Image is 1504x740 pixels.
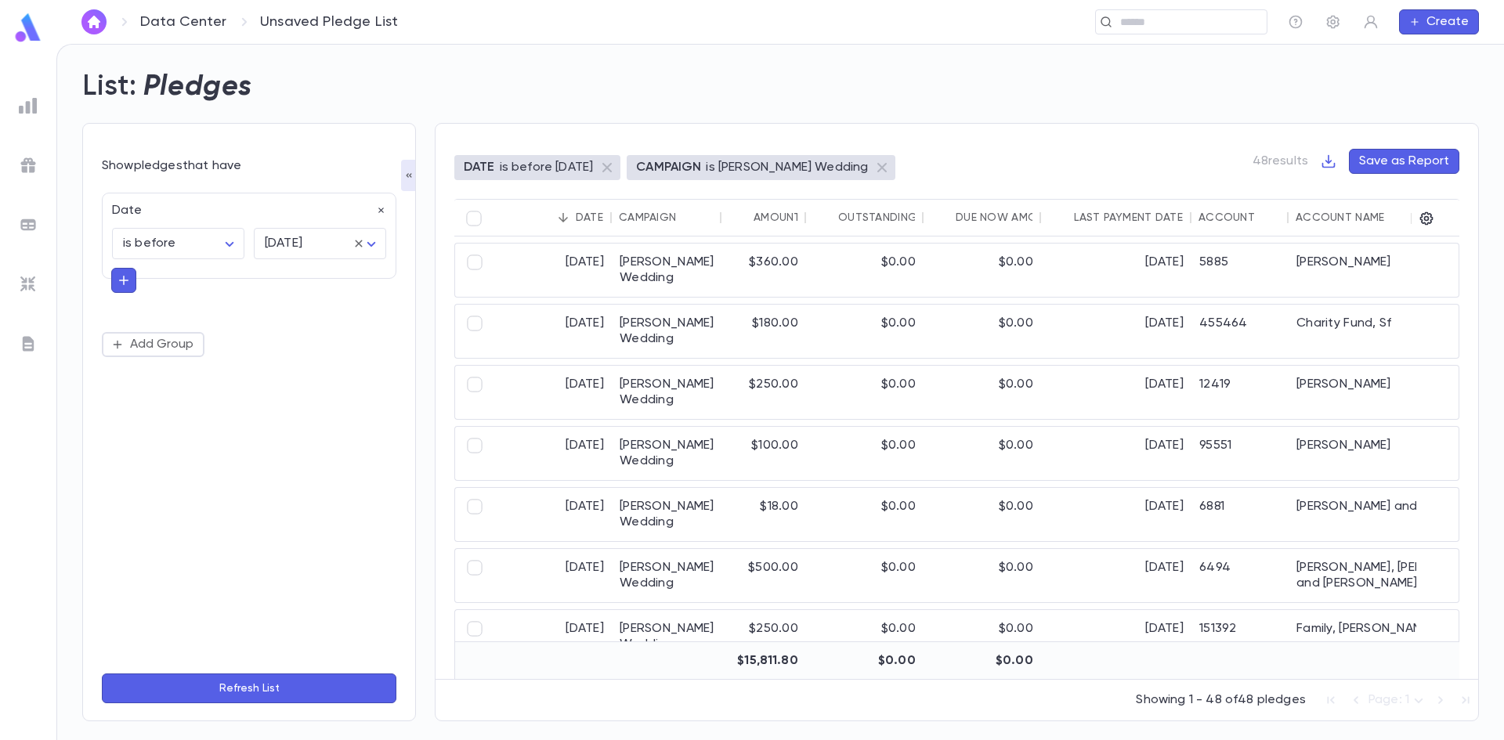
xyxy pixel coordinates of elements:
[19,215,38,234] img: batches_grey.339ca447c9d9533ef1741baa751efc33.svg
[754,211,801,224] div: Amount
[1198,211,1269,224] div: Account ID
[924,305,1041,358] div: $0.00
[1191,427,1289,480] div: 95551
[721,366,806,419] div: $250.00
[924,244,1041,297] div: $0.00
[1191,610,1289,663] div: 151392
[1041,549,1191,602] div: [DATE]
[612,610,721,663] div: [PERSON_NAME] Wedding
[806,305,924,358] div: $0.00
[464,160,495,175] p: DATE
[265,237,302,250] span: [DATE]
[612,549,721,602] div: [PERSON_NAME] Wedding
[102,673,396,703] button: Refresh List
[494,305,612,358] div: [DATE]
[636,160,701,175] p: CAMPAIGN
[924,642,1041,680] div: $0.00
[112,229,244,259] div: is before
[454,155,620,180] div: DATEis before [DATE]
[924,427,1041,480] div: $0.00
[619,211,676,224] div: Campaign
[1136,692,1305,708] p: Showing 1 - 48 of 48 pledges
[612,366,721,419] div: [PERSON_NAME] Wedding
[721,549,806,602] div: $500.00
[806,427,924,480] div: $0.00
[85,16,103,28] img: home_white.a664292cf8c1dea59945f0da9f25487c.svg
[1255,205,1280,230] button: Sort
[721,610,806,663] div: $250.00
[924,366,1041,419] div: $0.00
[1191,488,1289,541] div: 6881
[956,211,1059,224] div: Due Now Amount
[551,205,576,230] button: Sort
[13,13,44,43] img: logo
[1041,366,1191,419] div: [DATE]
[1041,488,1191,541] div: [DATE]
[676,205,701,230] button: Sort
[19,334,38,353] img: letters_grey.7941b92b52307dd3b8a917253454ce1c.svg
[260,13,398,31] p: Unsaved Pledge List
[806,244,924,297] div: $0.00
[612,427,721,480] div: [PERSON_NAME] Wedding
[612,305,721,358] div: [PERSON_NAME] Wedding
[806,366,924,419] div: $0.00
[1041,610,1191,663] div: [DATE]
[721,642,806,680] div: $15,811.80
[806,642,924,680] div: $0.00
[102,332,204,357] button: Add Group
[494,549,612,602] div: [DATE]
[1074,211,1183,224] div: Last Payment Date
[721,244,806,297] div: $360.00
[1191,549,1289,602] div: 6494
[19,275,38,294] img: imports_grey.530a8a0e642e233f2baf0ef88e8c9fcb.svg
[924,549,1041,602] div: $0.00
[494,244,612,297] div: [DATE]
[728,205,754,230] button: Sort
[721,427,806,480] div: $100.00
[19,156,38,175] img: campaigns_grey.99e729a5f7ee94e3726e6486bddda8f1.svg
[1296,211,1384,224] div: Account Name
[806,549,924,602] div: $0.00
[143,70,252,104] h2: Pledges
[612,244,721,297] div: [PERSON_NAME] Wedding
[813,205,838,230] button: Sort
[924,488,1041,541] div: $0.00
[627,155,895,180] div: CAMPAIGNis [PERSON_NAME] Wedding
[102,158,396,174] div: Show pledges that have
[254,229,386,259] div: [DATE]
[1191,305,1289,358] div: 455464
[1191,244,1289,297] div: 5885
[494,610,612,663] div: [DATE]
[721,305,806,358] div: $180.00
[1349,149,1459,174] button: Save as Report
[103,193,386,218] div: Date
[721,488,806,541] div: $18.00
[924,610,1041,663] div: $0.00
[1041,427,1191,480] div: [DATE]
[1253,153,1308,169] p: 48 results
[706,160,868,175] p: is [PERSON_NAME] Wedding
[806,610,924,663] div: $0.00
[123,237,175,250] span: is before
[1041,244,1191,297] div: [DATE]
[494,488,612,541] div: [DATE]
[612,488,721,541] div: [PERSON_NAME] Wedding
[494,366,612,419] div: [DATE]
[19,96,38,115] img: reports_grey.c525e4749d1bce6a11f5fe2a8de1b229.svg
[1049,205,1074,230] button: Sort
[1384,205,1409,230] button: Sort
[1368,694,1409,706] span: Page: 1
[576,211,603,224] div: Date
[1399,9,1479,34] button: Create
[838,211,917,224] div: Outstanding
[806,488,924,541] div: $0.00
[1191,366,1289,419] div: 12419
[500,160,594,175] p: is before [DATE]
[140,13,226,31] a: Data Center
[1368,688,1428,713] div: Page: 1
[931,205,956,230] button: Sort
[1041,305,1191,358] div: [DATE]
[82,70,137,104] h2: List:
[494,427,612,480] div: [DATE]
